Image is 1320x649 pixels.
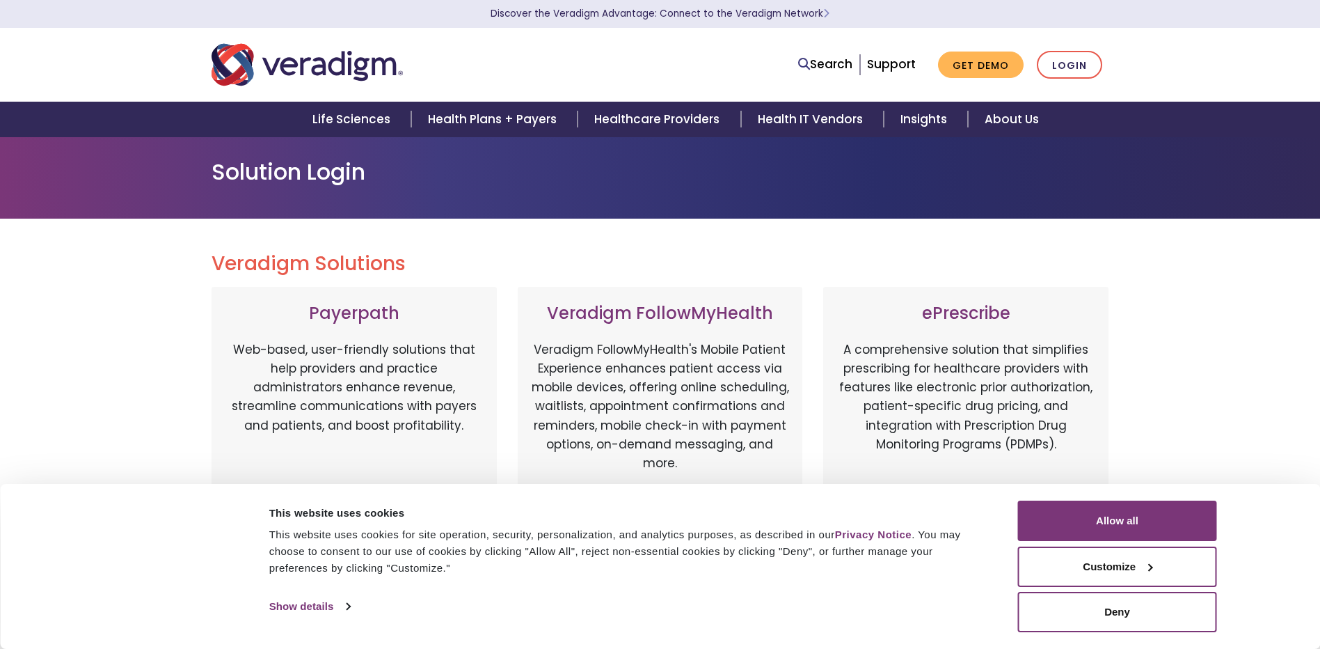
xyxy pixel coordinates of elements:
div: This website uses cookies for site operation, security, personalization, and analytics purposes, ... [269,526,987,577]
p: A comprehensive solution that simplifies prescribing for healthcare providers with features like ... [837,341,1095,487]
button: Deny [1018,592,1217,632]
a: Support [867,56,916,72]
a: Health Plans + Payers [411,102,578,137]
a: Insights [884,102,968,137]
a: Health IT Vendors [741,102,884,137]
p: Web-based, user-friendly solutions that help providers and practice administrators enhance revenu... [225,341,483,487]
h3: ePrescribe [837,304,1095,324]
a: Login [1037,51,1102,79]
h3: Veradigm FollowMyHealth [532,304,789,324]
div: This website uses cookies [269,505,987,522]
a: Privacy Notice [835,529,912,540]
p: Veradigm FollowMyHealth's Mobile Patient Experience enhances patient access via mobile devices, o... [532,341,789,473]
a: Life Sciences [296,102,411,137]
a: About Us [968,102,1056,137]
span: Learn More [823,7,829,20]
button: Customize [1018,547,1217,587]
a: Show details [269,596,350,617]
a: Discover the Veradigm Advantage: Connect to the Veradigm NetworkLearn More [491,7,829,20]
button: Allow all [1018,501,1217,541]
a: Healthcare Providers [578,102,740,137]
a: Get Demo [938,52,1024,79]
a: Search [798,55,852,74]
h3: Payerpath [225,304,483,324]
img: Veradigm logo [212,42,403,88]
h1: Solution Login [212,159,1109,185]
h2: Veradigm Solutions [212,252,1109,276]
